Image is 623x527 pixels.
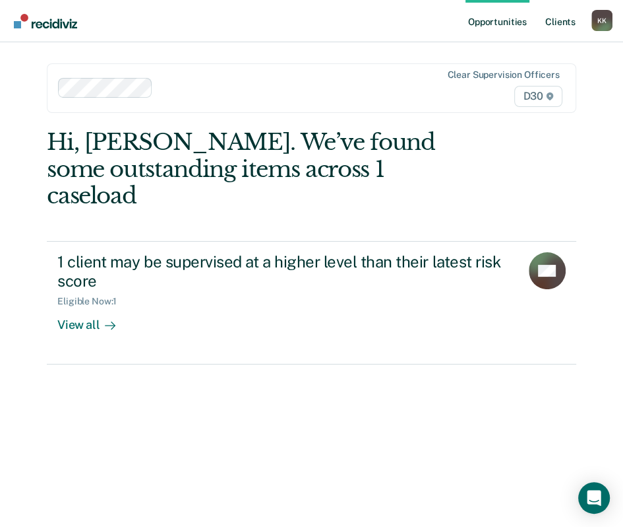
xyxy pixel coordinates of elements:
[47,129,470,209] div: Hi, [PERSON_NAME]. We’ve found some outstanding items across 1 caseload
[447,69,559,81] div: Clear supervision officers
[578,482,610,514] div: Open Intercom Messenger
[57,307,131,333] div: View all
[591,10,612,31] button: Profile dropdown button
[14,14,77,28] img: Recidiviz
[57,296,127,307] div: Eligible Now : 1
[591,10,612,31] div: K K
[514,86,562,107] span: D30
[57,252,510,291] div: 1 client may be supervised at a higher level than their latest risk score
[47,241,576,365] a: 1 client may be supervised at a higher level than their latest risk scoreEligible Now:1View all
